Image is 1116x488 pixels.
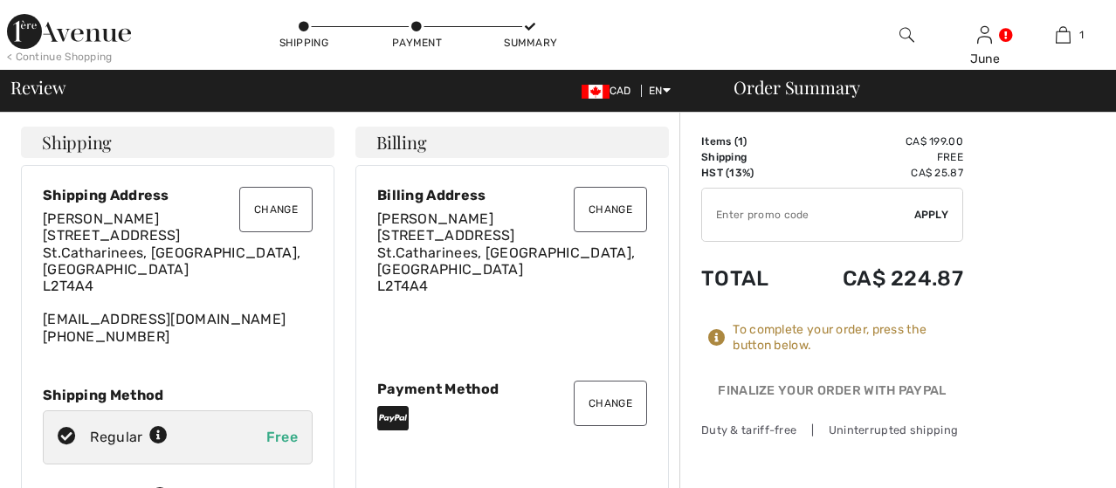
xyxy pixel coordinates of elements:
div: Shipping Address [43,187,313,203]
div: Regular [90,427,168,448]
input: Promo code [702,189,914,241]
div: Finalize Your Order with PayPal [701,381,963,408]
td: Total [701,249,796,308]
img: Canadian Dollar [582,85,610,99]
img: My Bag [1056,24,1071,45]
img: My Info [977,24,992,45]
span: 1 [1079,27,1084,43]
div: Shipping [278,35,330,51]
span: CAD [582,85,638,97]
div: Payment Method [377,381,647,397]
span: Billing [376,134,426,151]
div: Summary [504,35,556,51]
div: [EMAIL_ADDRESS][DOMAIN_NAME] [PHONE_NUMBER] [43,210,313,345]
div: June [947,50,1023,68]
span: Shipping [42,134,112,151]
span: [PERSON_NAME] [377,210,493,227]
td: CA$ 199.00 [796,134,963,149]
span: Review [10,79,65,96]
a: 1 [1025,24,1101,45]
span: [STREET_ADDRESS] St.Catharinees, [GEOGRAPHIC_DATA], [GEOGRAPHIC_DATA] L2T4A4 [43,227,300,294]
button: Change [574,381,647,426]
div: Billing Address [377,187,647,203]
span: Free [266,429,298,445]
div: < Continue Shopping [7,49,113,65]
span: Apply [914,207,949,223]
button: Change [574,187,647,232]
td: Free [796,149,963,165]
img: 1ère Avenue [7,14,131,49]
span: EN [649,85,671,97]
div: Shipping Method [43,387,313,403]
div: Order Summary [713,79,1106,96]
td: CA$ 25.87 [796,165,963,181]
td: CA$ 224.87 [796,249,963,308]
img: search the website [899,24,914,45]
a: Sign In [977,26,992,43]
span: 1 [738,135,743,148]
td: Shipping [701,149,796,165]
div: Payment [391,35,444,51]
div: Duty & tariff-free | Uninterrupted shipping [701,422,963,438]
button: Change [239,187,313,232]
span: [PERSON_NAME] [43,210,159,227]
span: [STREET_ADDRESS] St.Catharinees, [GEOGRAPHIC_DATA], [GEOGRAPHIC_DATA] L2T4A4 [377,227,635,294]
td: HST (13%) [701,165,796,181]
div: To complete your order, press the button below. [733,322,963,354]
td: Items ( ) [701,134,796,149]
